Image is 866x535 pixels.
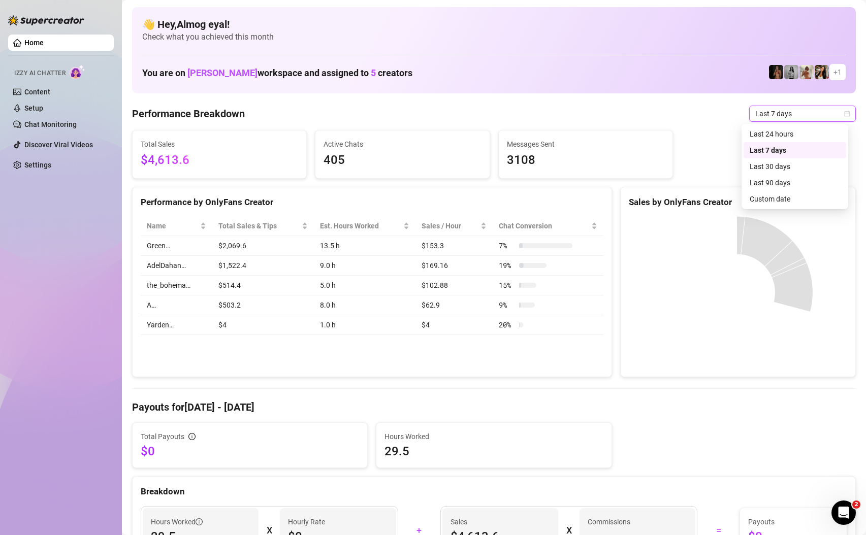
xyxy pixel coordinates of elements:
[815,65,829,79] img: AdelDahan
[629,195,847,209] div: Sales by OnlyFans Creator
[784,65,798,79] img: A
[748,516,839,527] span: Payouts
[384,431,603,442] span: Hours Worked
[196,518,203,525] span: info-circle
[507,151,664,170] span: 3108
[14,69,66,78] span: Izzy AI Chatter
[212,256,313,276] td: $1,522.4
[141,485,847,498] div: Breakdown
[132,107,245,121] h4: Performance Breakdown
[188,433,196,440] span: info-circle
[799,65,814,79] img: Green
[493,216,603,236] th: Chat Conversion
[415,276,493,295] td: $102.88
[499,319,515,330] span: 20 %
[499,240,515,251] span: 7 %
[24,88,50,96] a: Content
[415,236,493,256] td: $153.3
[212,295,313,315] td: $503.2
[141,236,212,256] td: Green…
[415,216,493,236] th: Sales / Hour
[507,139,664,150] span: Messages Sent
[141,256,212,276] td: AdelDahan…
[141,431,184,442] span: Total Payouts
[141,443,359,459] span: $0
[142,31,846,43] span: Check what you achieved this month
[218,220,299,231] span: Total Sales & Tips
[588,516,630,527] article: Commissions
[288,516,325,527] article: Hourly Rate
[499,260,515,271] span: 19 %
[187,68,258,78] span: [PERSON_NAME]
[384,443,603,459] span: 29.5
[141,139,298,150] span: Total Sales
[151,516,203,527] span: Hours Worked
[844,111,850,117] span: calendar
[415,315,493,335] td: $4
[24,104,43,112] a: Setup
[141,276,212,295] td: the_bohema…
[833,66,842,78] span: + 1
[499,280,515,291] span: 15 %
[141,216,212,236] th: Name
[212,236,313,256] td: $2,069.6
[314,256,416,276] td: 9.0 h
[371,68,376,78] span: 5
[24,39,44,47] a: Home
[314,236,416,256] td: 13.5 h
[755,106,850,121] span: Last 7 days
[24,141,93,149] a: Discover Viral Videos
[142,17,846,31] h4: 👋 Hey, Almog eyal !
[831,500,856,525] iframe: Intercom live chat
[24,161,51,169] a: Settings
[415,256,493,276] td: $169.16
[141,295,212,315] td: A…
[70,64,85,79] img: AI Chatter
[320,220,402,231] div: Est. Hours Worked
[212,216,313,236] th: Total Sales & Tips
[147,220,198,231] span: Name
[141,195,603,209] div: Performance by OnlyFans Creator
[8,15,84,25] img: logo-BBDzfeDw.svg
[212,315,313,335] td: $4
[132,400,856,414] h4: Payouts for [DATE] - [DATE]
[451,516,550,527] span: Sales
[499,220,589,231] span: Chat Conversion
[769,65,783,79] img: the_bohema
[324,151,481,170] span: 405
[324,139,481,150] span: Active Chats
[142,68,412,79] h1: You are on workspace and assigned to creators
[314,295,416,315] td: 8.0 h
[314,276,416,295] td: 5.0 h
[141,151,298,170] span: $4,613.6
[24,120,77,128] a: Chat Monitoring
[499,299,515,311] span: 9 %
[422,220,478,231] span: Sales / Hour
[415,295,493,315] td: $62.9
[314,315,416,335] td: 1.0 h
[141,315,212,335] td: Yarden…
[212,276,313,295] td: $514.4
[852,500,860,509] span: 2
